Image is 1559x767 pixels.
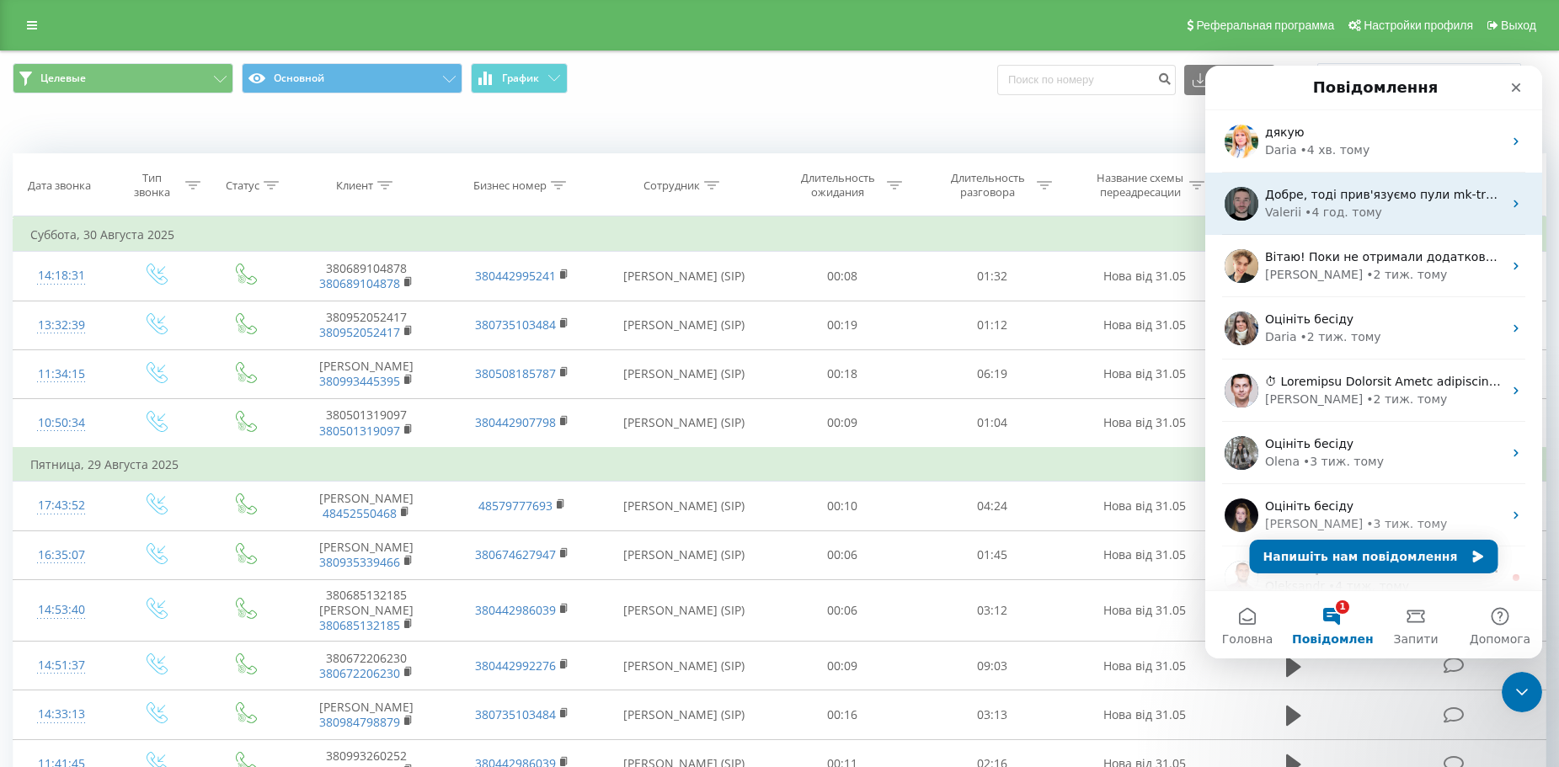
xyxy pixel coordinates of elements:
[1501,19,1536,32] span: Выход
[13,218,1546,252] td: Суббота, 30 Августа 2025
[28,178,91,193] div: Дата звонка
[19,184,53,217] img: Profile image for Volodymyr
[288,642,444,690] td: 380672206230
[917,690,1067,739] td: 03:13
[319,373,400,389] a: 380993445395
[767,482,917,530] td: 00:10
[643,178,700,193] div: Сотрудник
[99,138,177,156] div: • 4 год. тому
[60,138,96,156] div: Valerii
[242,63,462,93] button: Основной
[45,474,293,508] button: Напишіть нам повідомлення
[767,398,917,448] td: 00:09
[60,184,847,198] span: Вітаю! Поки не отримали додаткових питань Обов'язково звертайтеся, якщо виникнуть питання! 😉 Бажа...
[1196,19,1334,32] span: Реферальная программа
[319,554,400,570] a: 380935339466
[98,387,179,405] div: • 3 тиж. тому
[473,178,547,193] div: Бизнес номер
[336,178,373,193] div: Клиент
[475,706,556,722] a: 380735103484
[319,617,400,633] a: 380685132185
[475,268,556,284] a: 380442995241
[475,317,556,333] a: 380735103484
[161,450,242,467] div: • 3 тиж. тому
[767,690,917,739] td: 00:16
[17,567,68,579] span: Головна
[30,698,92,731] div: 14:33:13
[288,530,444,579] td: [PERSON_NAME]
[793,171,883,200] div: Длительность ожидания
[19,495,53,529] img: Profile image for Oleksandr
[767,642,917,690] td: 00:09
[1066,579,1222,642] td: Нова від 31.05
[226,178,259,193] div: Статус
[319,714,400,730] a: 380984798879
[1066,530,1222,579] td: Нова від 31.05
[502,72,539,84] span: График
[1066,398,1222,448] td: Нова від 31.05
[600,349,767,398] td: [PERSON_NAME] (SIP)
[30,358,92,391] div: 11:34:15
[600,642,767,690] td: [PERSON_NAME] (SIP)
[60,387,94,405] div: Olena
[13,63,233,93] button: Целевые
[161,325,242,343] div: • 2 тиж. тому
[917,252,1067,301] td: 01:32
[600,252,767,301] td: [PERSON_NAME] (SIP)
[264,567,325,579] span: Допомога
[60,247,148,260] span: Оцініть бесіду
[30,594,92,626] div: 14:53:40
[1066,482,1222,530] td: Нова від 31.05
[60,200,158,218] div: [PERSON_NAME]
[188,567,232,579] span: Запити
[19,433,53,466] img: Profile image for Yeva
[767,579,917,642] td: 00:06
[60,263,92,280] div: Daria
[1095,171,1185,200] div: Название схемы переадресации
[767,349,917,398] td: 00:18
[917,349,1067,398] td: 06:19
[1066,642,1222,690] td: Нова від 31.05
[767,301,917,349] td: 00:19
[19,246,53,280] img: Profile image for Daria
[600,482,767,530] td: [PERSON_NAME] (SIP)
[60,371,148,385] span: Оцініть бесіду
[471,63,568,93] button: График
[917,530,1067,579] td: 01:45
[600,301,767,349] td: [PERSON_NAME] (SIP)
[95,263,176,280] div: • 2 тиж. тому
[60,122,935,136] span: Добре, тоді прив'язуємо пули mk-translations.ua-dnipro-static та mk-translations.ua-poland-static...
[1502,672,1542,712] iframe: Intercom live chat
[124,171,181,200] div: Тип звонка
[288,482,444,530] td: [PERSON_NAME]
[161,200,242,218] div: • 2 тиж. тому
[600,579,767,642] td: [PERSON_NAME] (SIP)
[917,642,1067,690] td: 09:03
[30,309,92,342] div: 13:32:39
[84,525,168,593] button: Повідомлення
[1066,301,1222,349] td: Нова від 31.05
[30,489,92,522] div: 17:43:52
[478,498,553,514] a: 48579777693
[87,567,184,579] span: Повідомлення
[917,398,1067,448] td: 01:04
[1364,19,1473,32] span: Настройки профиля
[30,649,92,682] div: 14:51:37
[319,324,400,340] a: 380952052417
[917,579,1067,642] td: 03:12
[288,398,444,448] td: 380501319097
[600,398,767,448] td: [PERSON_NAME] (SIP)
[123,512,204,530] div: • 4 тиж. тому
[942,171,1033,200] div: Длительность разговора
[319,275,400,291] a: 380689104878
[1066,252,1222,301] td: Нова від 31.05
[60,325,158,343] div: [PERSON_NAME]
[30,407,92,439] div: 10:50:34
[288,349,444,398] td: [PERSON_NAME]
